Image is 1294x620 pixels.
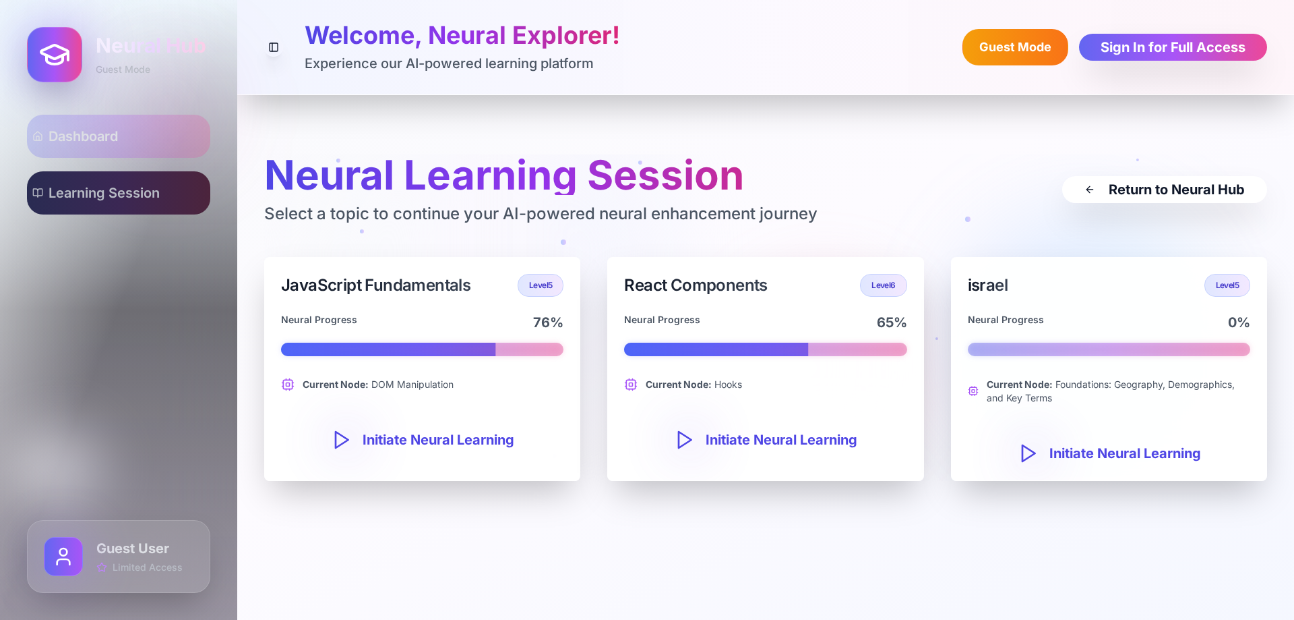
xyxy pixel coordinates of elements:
[646,378,712,390] strong: Current Node:
[49,127,118,146] span: Dashboard
[303,378,454,391] p: DOM Manipulation
[96,63,206,76] p: Guest Mode
[264,203,818,225] p: Select a topic to continue your AI-powered neural enhancement journey
[646,378,742,391] p: Hooks
[96,540,169,557] span: Guest User
[1204,274,1250,297] div: Level 5
[27,115,210,158] a: Dashboard
[987,378,1250,405] p: Foundations: Geography, Demographics, and Key Terms
[1079,34,1267,61] button: Sign In for Full Access
[877,313,907,332] span: 65 %
[968,275,1008,296] span: israel
[624,275,767,296] span: React Components
[305,22,620,49] h1: Welcome, Neural Explorer!
[860,274,906,297] div: Level 6
[968,313,1044,332] span: Neural Progress
[533,313,563,332] span: 76 %
[1062,176,1267,203] button: Return to Neural Hub
[264,154,818,195] h1: Neural Learning Session
[27,171,210,215] a: Learning Session
[305,54,620,73] p: Experience our AI-powered learning platform
[518,274,563,297] div: Level 5
[49,184,160,202] span: Learning Session
[624,313,700,332] span: Neural Progress
[1228,313,1250,332] span: 0 %
[303,378,369,390] strong: Current Node:
[281,275,470,296] span: JavaScript Fundamentals
[113,561,183,574] span: Limited Access
[706,430,857,449] span: Initiate Neural Learning
[281,313,357,332] span: Neural Progress
[1049,444,1201,463] span: Initiate Neural Learning
[987,378,1053,390] strong: Current Node:
[96,33,206,57] h2: Neural Hub
[962,29,1068,65] div: Guest Mode
[363,430,514,449] span: Initiate Neural Learning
